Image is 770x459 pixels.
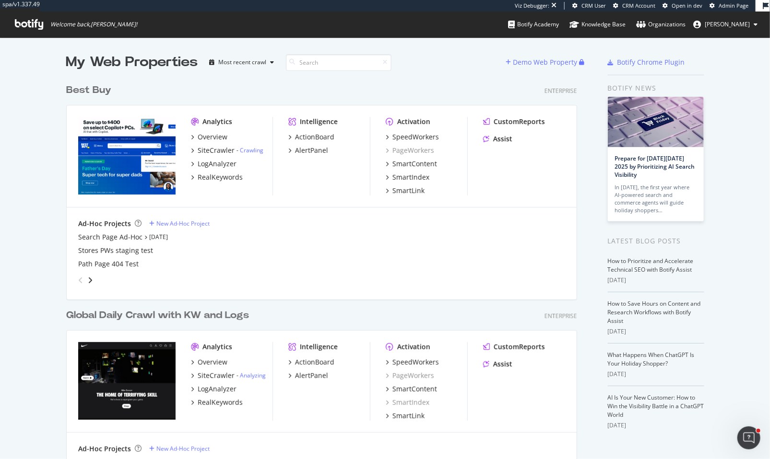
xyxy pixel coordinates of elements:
div: New Ad-Hoc Project [156,445,210,453]
div: In [DATE], the first year where AI-powered search and commerce agents will guide holiday shoppers… [615,184,697,214]
a: Assist [483,134,512,144]
a: ActionBoard [288,132,334,142]
div: Global Daily Crawl with KW and Logs [66,309,249,322]
div: SmartIndex [392,172,429,182]
div: Overview [198,132,227,142]
div: Enterprise [545,87,577,95]
iframe: Intercom live chat [737,426,760,449]
a: Overview [191,357,227,367]
a: Prepare for [DATE][DATE] 2025 by Prioritizing AI Search Visibility [615,154,695,179]
button: Most recent crawl [206,55,278,70]
a: SmartContent [386,384,437,394]
div: Best Buy [66,83,111,97]
div: [DATE] [608,370,704,379]
img: nike.com [78,342,176,420]
a: SmartIndex [386,398,429,407]
img: Prepare for Black Friday 2025 by Prioritizing AI Search Visibility [608,97,704,147]
a: Open in dev [663,2,702,10]
div: Path Page 404 Test [78,259,139,269]
a: How to Save Hours on Content and Research Workflows with Botify Assist [608,299,701,325]
div: Knowledge Base [569,20,626,29]
a: Botify Academy [508,11,559,37]
div: Botify Chrome Plugin [617,57,685,67]
div: SmartLink [392,411,425,421]
a: New Ad-Hoc Project [149,445,210,453]
a: SpeedWorkers [386,132,439,142]
a: What Happens When ChatGPT Is Your Holiday Shopper? [608,351,695,367]
div: Viz Debugger: [515,2,549,10]
div: angle-left [74,273,87,288]
div: RealKeywords [198,172,243,182]
div: - [237,146,263,154]
div: CustomReports [494,117,545,126]
span: Admin Page [719,2,748,9]
a: Analyzing [240,371,266,379]
a: SmartIndex [386,172,429,182]
div: AlertPanel [295,371,328,380]
a: Organizations [636,11,686,37]
div: Analytics [202,342,232,352]
div: Most recent crawl [219,59,267,65]
div: Assist [493,134,512,144]
a: Demo Web Property [506,58,580,66]
img: bestbuy.com [78,117,176,195]
a: RealKeywords [191,172,243,182]
a: CustomReports [483,342,545,352]
div: [DATE] [608,276,704,285]
span: Welcome back, [PERSON_NAME] ! [50,21,137,28]
a: SpeedWorkers [386,357,439,367]
div: My Web Properties [66,53,198,72]
div: Intelligence [300,117,338,126]
a: Stores PWs staging test [78,246,153,255]
div: Activation [397,117,430,126]
div: Organizations [636,20,686,29]
span: CRM Account [622,2,655,9]
div: Intelligence [300,342,338,352]
span: Open in dev [672,2,702,9]
a: Best Buy [66,83,115,97]
div: SpeedWorkers [392,132,439,142]
a: AlertPanel [288,146,328,155]
div: Ad-Hoc Projects [78,219,131,229]
a: New Ad-Hoc Project [149,219,210,228]
div: RealKeywords [198,398,243,407]
div: Assist [493,359,512,369]
div: SmartContent [392,159,437,169]
div: SiteCrawler [198,371,235,380]
a: [DATE] [149,233,168,241]
div: PageWorkers [386,146,434,155]
a: AI Is Your New Customer: How to Win the Visibility Battle in a ChatGPT World [608,393,704,419]
a: Knowledge Base [569,11,626,37]
div: Demo Web Property [513,57,578,67]
a: Crawling [240,146,263,154]
div: CustomReports [494,342,545,352]
div: Botify Academy [508,20,559,29]
div: PageWorkers [386,371,434,380]
div: Ad-Hoc Projects [78,444,131,454]
input: Search [286,54,391,71]
div: angle-right [87,275,94,285]
div: Activation [397,342,430,352]
a: SmartContent [386,159,437,169]
div: Botify news [608,83,704,93]
a: LogAnalyzer [191,159,237,169]
div: Analytics [202,117,232,126]
div: SiteCrawler [198,146,235,155]
div: SmartContent [392,384,437,394]
a: Admin Page [710,2,748,10]
a: Search Page Ad-Hoc [78,232,142,242]
span: CRM User [581,2,606,9]
button: [PERSON_NAME] [686,17,765,32]
div: [DATE] [608,421,704,430]
a: LogAnalyzer [191,384,237,394]
a: How to Prioritize and Accelerate Technical SEO with Botify Assist [608,257,694,274]
a: CustomReports [483,117,545,126]
div: ActionBoard [295,132,334,142]
div: [DATE] [608,327,704,336]
a: SiteCrawler- Crawling [191,146,263,155]
a: CRM Account [613,2,655,10]
div: SmartLink [392,186,425,195]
